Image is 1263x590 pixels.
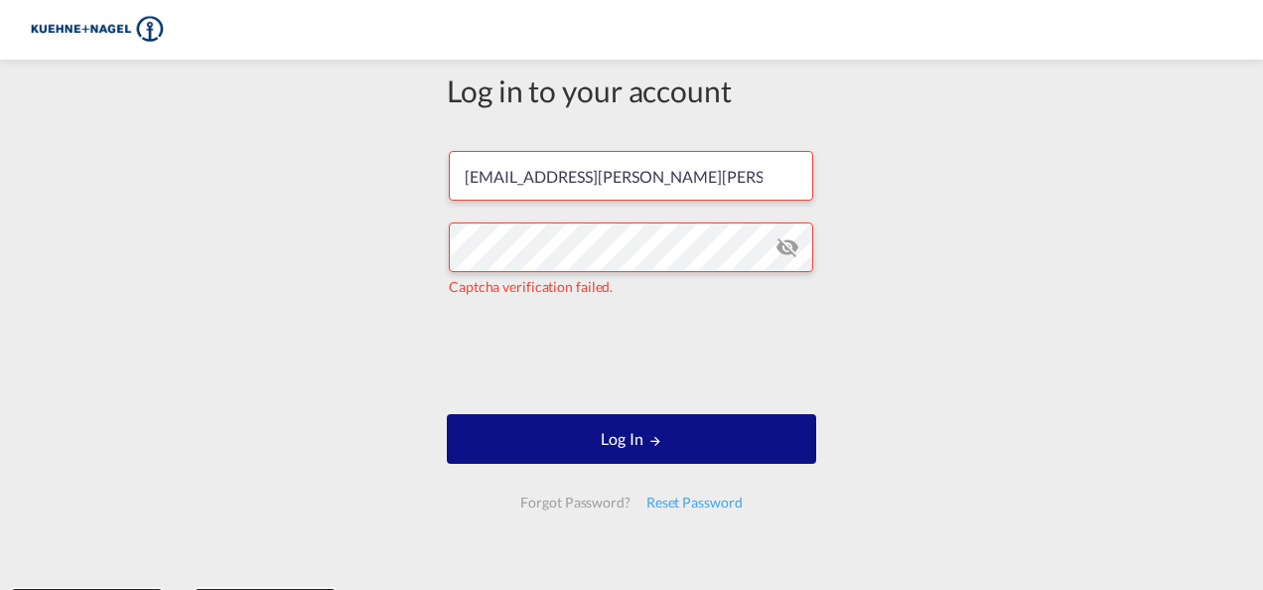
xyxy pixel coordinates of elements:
input: Enter email/phone number [449,151,813,201]
iframe: reCAPTCHA [481,317,782,394]
img: 36441310f41511efafde313da40ec4a4.png [30,8,164,53]
div: Log in to your account [447,70,816,111]
span: Captcha verification failed. [449,278,613,295]
md-icon: icon-eye-off [775,235,799,259]
button: LOGIN [447,414,816,464]
div: Reset Password [638,485,751,520]
div: Forgot Password? [512,485,637,520]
